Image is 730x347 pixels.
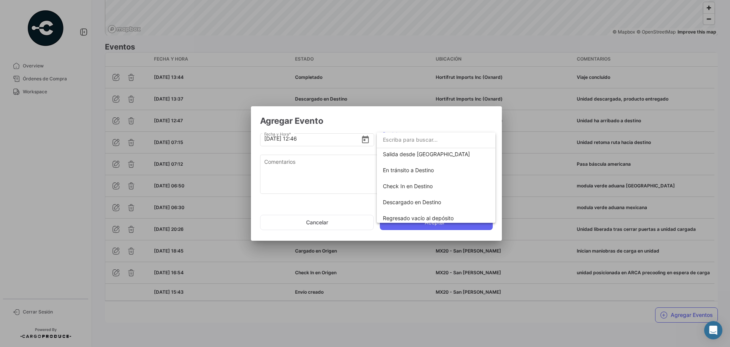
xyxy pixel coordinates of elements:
[377,132,495,148] input: dropdown search
[383,183,433,189] span: Check In en Destino
[383,199,441,205] span: Descargado en Destino
[704,321,722,339] div: Abrir Intercom Messenger
[383,167,434,173] span: En tránsito a Destino
[383,215,454,221] span: Regresado vacío al depósito
[383,151,470,157] span: Salida desde Parada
